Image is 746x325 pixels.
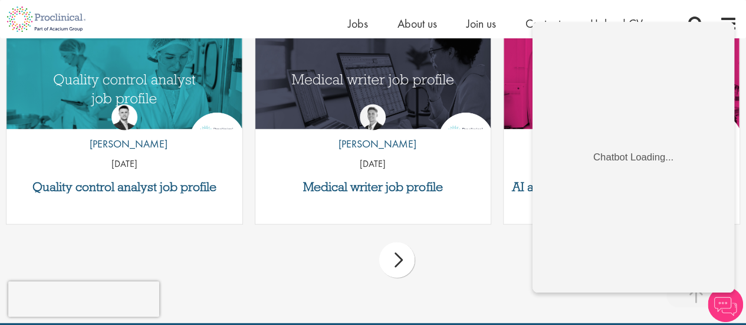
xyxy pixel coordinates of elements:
[8,281,159,317] iframe: reCAPTCHA
[466,16,496,31] a: Join us
[81,104,167,157] a: Joshua Godden [PERSON_NAME]
[379,242,415,278] div: next
[12,180,236,193] a: Quality control analyst job profile
[708,287,743,322] img: Chatbot
[261,180,485,193] a: Medical writer job profile
[397,16,437,31] a: About us
[255,25,491,129] a: Link to a post
[330,136,416,152] p: [PERSON_NAME]
[348,16,368,31] a: Jobs
[504,157,740,171] p: [DATE]
[255,157,491,171] p: [DATE]
[6,25,242,147] img: quality control analyst job profile
[330,104,416,157] a: George Watson [PERSON_NAME]
[65,140,152,153] div: Chatbot Loading...
[6,157,242,171] p: [DATE]
[525,16,561,31] a: Contact
[504,25,740,147] img: AI and Its Impact on the Medical Device Industry | Proclinical
[360,104,386,130] img: George Watson
[504,25,740,129] a: Link to a post
[111,104,137,130] img: Joshua Godden
[255,25,491,147] img: Medical writer job profile
[6,25,242,129] a: Link to a post
[81,136,167,152] p: [PERSON_NAME]
[590,16,643,31] a: Upload CV
[510,180,734,206] a: AI and its rapid evolution in the medical device industry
